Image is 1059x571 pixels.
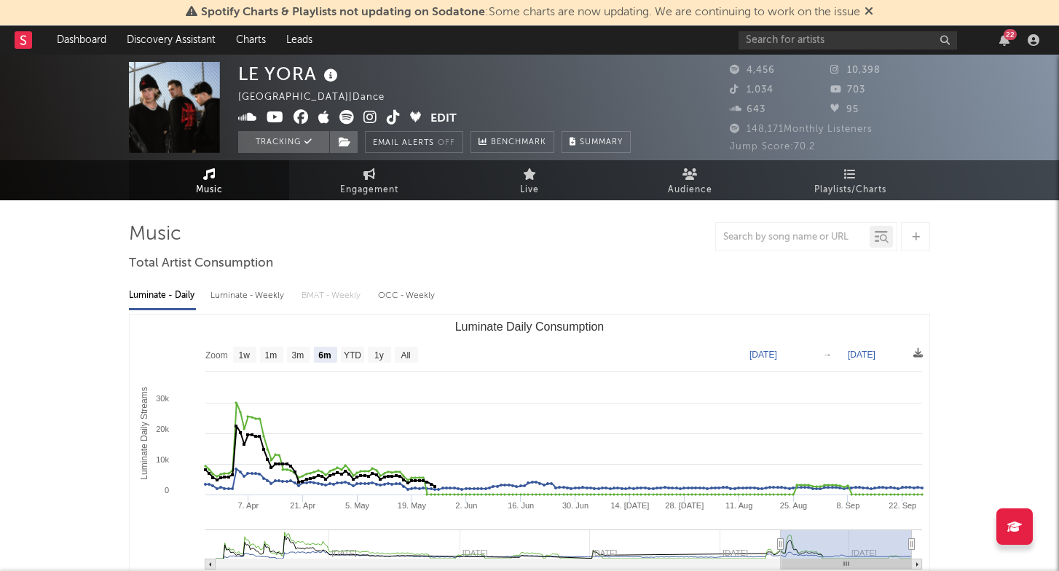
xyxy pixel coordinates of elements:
[344,350,361,361] text: YTD
[365,131,463,153] button: Email AlertsOff
[491,134,546,151] span: Benchmark
[129,160,289,200] a: Music
[780,501,807,510] text: 25. Aug
[117,25,226,55] a: Discovery Assistant
[238,89,401,106] div: [GEOGRAPHIC_DATA] | Dance
[156,455,169,464] text: 10k
[508,501,534,510] text: 16. Jun
[449,160,610,200] a: Live
[610,160,770,200] a: Audience
[739,31,957,50] input: Search for artists
[276,25,323,55] a: Leads
[730,142,815,151] span: Jump Score: 70.2
[580,138,623,146] span: Summary
[730,125,873,134] span: 148,171 Monthly Listeners
[830,105,859,114] span: 95
[830,85,865,95] span: 703
[730,66,775,75] span: 4,456
[730,85,773,95] span: 1,034
[438,139,455,147] em: Off
[196,181,223,199] span: Music
[562,131,631,153] button: Summary
[139,387,149,479] text: Luminate Daily Streams
[47,25,117,55] a: Dashboard
[401,350,410,361] text: All
[814,181,886,199] span: Playlists/Charts
[226,25,276,55] a: Charts
[210,283,287,308] div: Luminate - Weekly
[129,283,196,308] div: Luminate - Daily
[318,350,331,361] text: 6m
[156,394,169,403] text: 30k
[848,350,875,360] text: [DATE]
[770,160,930,200] a: Playlists/Charts
[455,501,477,510] text: 2. Jun
[374,350,384,361] text: 1y
[730,105,765,114] span: 643
[345,501,370,510] text: 5. May
[665,501,704,510] text: 28. [DATE]
[265,350,277,361] text: 1m
[999,34,1009,46] button: 22
[865,7,873,18] span: Dismiss
[823,350,832,360] text: →
[165,486,169,495] text: 0
[455,320,605,333] text: Luminate Daily Consumption
[725,501,752,510] text: 11. Aug
[129,255,273,272] span: Total Artist Consumption
[1004,29,1017,40] div: 22
[668,181,712,199] span: Audience
[290,501,315,510] text: 21. Apr
[716,232,870,243] input: Search by song name or URL
[289,160,449,200] a: Engagement
[340,181,398,199] span: Engagement
[398,501,427,510] text: 19. May
[471,131,554,153] a: Benchmark
[520,181,539,199] span: Live
[201,7,860,18] span: : Some charts are now updating. We are continuing to work on the issue
[610,501,649,510] text: 14. [DATE]
[237,501,259,510] text: 7. Apr
[205,350,228,361] text: Zoom
[378,283,436,308] div: OCC - Weekly
[238,131,329,153] button: Tracking
[836,501,859,510] text: 8. Sep
[562,501,588,510] text: 30. Jun
[201,7,485,18] span: Spotify Charts & Playlists not updating on Sodatone
[238,62,342,86] div: LE YORA
[239,350,251,361] text: 1w
[156,425,169,433] text: 20k
[830,66,881,75] span: 10,398
[749,350,777,360] text: [DATE]
[430,110,457,128] button: Edit
[292,350,304,361] text: 3m
[889,501,916,510] text: 22. Sep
